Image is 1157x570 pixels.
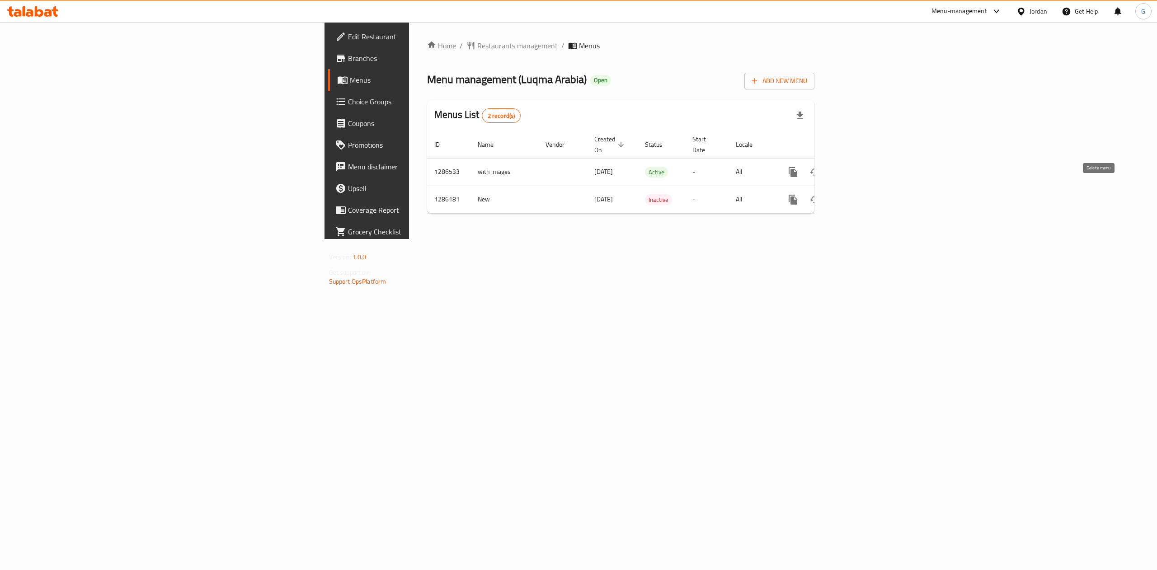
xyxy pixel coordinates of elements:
[348,161,511,172] span: Menu disclaimer
[729,158,775,186] td: All
[645,195,672,205] span: Inactive
[434,108,521,123] h2: Menus List
[427,131,876,214] table: enhanced table
[594,166,613,178] span: [DATE]
[350,75,511,85] span: Menus
[348,53,511,64] span: Branches
[594,134,627,155] span: Created On
[328,199,518,221] a: Coverage Report
[328,26,518,47] a: Edit Restaurant
[328,156,518,178] a: Menu disclaimer
[328,47,518,69] a: Branches
[348,96,511,107] span: Choice Groups
[685,186,729,213] td: -
[348,31,511,42] span: Edit Restaurant
[329,266,371,278] span: Get support on:
[645,167,668,178] span: Active
[729,186,775,213] td: All
[348,140,511,150] span: Promotions
[775,131,876,159] th: Actions
[328,69,518,91] a: Menus
[594,193,613,205] span: [DATE]
[348,183,511,194] span: Upsell
[482,112,521,120] span: 2 record(s)
[789,105,811,126] div: Export file
[434,139,452,150] span: ID
[328,134,518,156] a: Promotions
[590,76,611,84] span: Open
[645,139,674,150] span: Status
[328,221,518,243] a: Grocery Checklist
[482,108,521,123] div: Total records count
[329,251,351,263] span: Version:
[590,75,611,86] div: Open
[579,40,600,51] span: Menus
[546,139,576,150] span: Vendor
[692,134,718,155] span: Start Date
[328,112,518,134] a: Coupons
[329,276,386,287] a: Support.OpsPlatform
[1141,6,1145,16] span: G
[328,178,518,199] a: Upsell
[782,189,804,210] button: more
[478,139,505,150] span: Name
[348,226,511,237] span: Grocery Checklist
[931,6,987,17] div: Menu-management
[427,40,814,51] nav: breadcrumb
[1030,6,1047,16] div: Jordan
[328,91,518,112] a: Choice Groups
[804,161,826,183] button: Change Status
[782,161,804,183] button: more
[348,118,511,129] span: Coupons
[561,40,564,51] li: /
[685,158,729,186] td: -
[348,205,511,215] span: Coverage Report
[752,75,807,87] span: Add New Menu
[645,194,672,205] div: Inactive
[736,139,764,150] span: Locale
[353,251,367,263] span: 1.0.0
[744,73,814,89] button: Add New Menu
